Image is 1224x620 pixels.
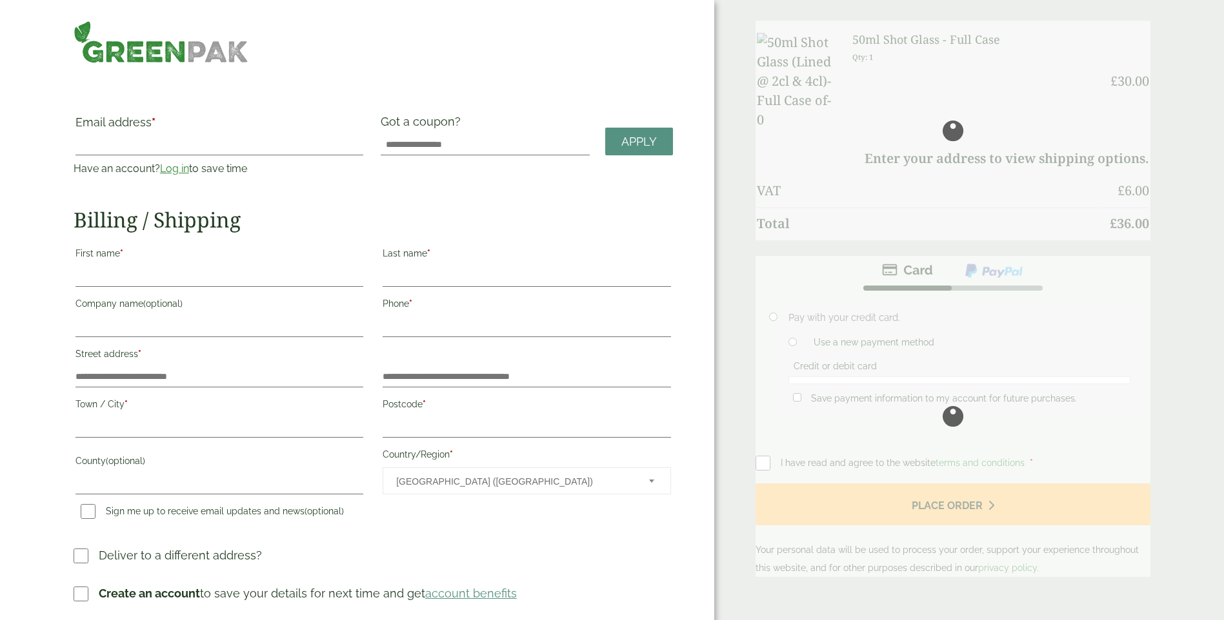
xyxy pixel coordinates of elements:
[383,295,670,316] label: Phone
[125,399,128,409] abbr: required
[383,445,670,467] label: Country/Region
[396,468,631,495] span: United Kingdom (UK)
[605,128,673,155] a: Apply
[381,115,466,135] label: Got a coupon?
[75,506,349,520] label: Sign me up to receive email updates and news
[81,504,95,519] input: Sign me up to receive email updates and news(optional)
[75,452,363,474] label: County
[450,449,453,460] abbr: required
[99,585,517,602] p: to save your details for next time and get
[106,456,145,466] span: (optional)
[160,162,189,175] a: Log in
[305,506,344,516] span: (optional)
[99,547,262,564] p: Deliver to a different address?
[152,115,156,129] abbr: required
[74,21,248,63] img: GreenPak Supplies
[75,117,363,135] label: Email address
[427,248,430,258] abbr: required
[409,298,412,309] abbr: required
[75,395,363,417] label: Town / City
[74,208,673,232] h2: Billing / Shipping
[423,399,426,409] abbr: required
[99,586,200,600] strong: Create an account
[75,244,363,266] label: First name
[120,248,123,258] abbr: required
[383,467,670,494] span: Country/Region
[425,586,517,600] a: account benefits
[143,298,183,309] span: (optional)
[138,349,141,359] abbr: required
[75,295,363,316] label: Company name
[74,161,365,177] p: Have an account? to save time
[383,395,670,417] label: Postcode
[383,244,670,266] label: Last name
[75,345,363,367] label: Street address
[621,135,657,149] span: Apply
